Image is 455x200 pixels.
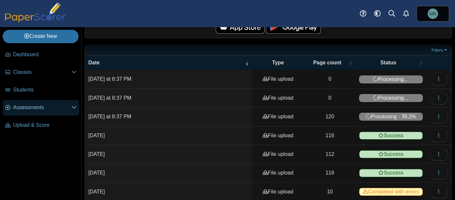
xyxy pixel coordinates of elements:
[3,65,79,80] a: Classes
[88,151,105,157] time: Apr 29, 2025 at 1:22 PM
[252,89,304,108] td: File upload
[417,6,449,22] a: Malinda Ritts
[3,100,79,116] a: Assessments
[399,7,413,21] a: Alerts
[419,59,423,66] span: Status : Activate to sort
[3,3,68,23] img: PaperScorer
[428,8,438,19] span: Malinda Ritts
[359,188,423,196] span: Completed with errors
[13,51,77,58] span: Dashboard
[252,126,304,145] td: File upload
[256,59,301,66] span: Type
[3,47,79,63] a: Dashboard
[88,170,105,175] time: Apr 29, 2025 at 12:57 PM
[304,108,356,126] td: 120
[3,82,79,98] a: Students
[429,11,436,16] span: Malinda Ritts
[88,59,244,66] span: Date
[359,169,423,177] span: Success
[88,133,105,138] time: Apr 29, 2025 at 1:22 PM
[13,69,71,76] span: Classes
[307,59,347,66] span: Page count
[304,126,356,145] td: 116
[88,189,105,194] time: Oct 4, 2024 at 8:06 PM
[252,70,304,89] td: File upload
[359,59,418,66] span: Status
[359,94,423,102] span: Processing…
[3,18,68,24] a: PaperScorer
[359,113,423,121] span: Processing - 39.2%
[359,75,423,83] span: Processing…
[430,47,450,54] a: Filters
[304,70,356,89] td: 0
[3,30,79,43] a: Create New
[13,104,71,111] span: Assessments
[252,108,304,126] td: File upload
[13,86,77,93] span: Students
[304,145,356,164] td: 112
[13,122,77,129] span: Upload & Score
[88,114,131,119] time: Oct 1, 2025 at 8:37 PM
[3,118,79,133] a: Upload & Score
[349,59,353,66] span: Page count : Activate to sort
[359,132,423,140] span: Success
[245,59,249,66] span: Date : Activate to remove sorting
[252,145,304,164] td: File upload
[252,164,304,182] td: File upload
[88,95,131,101] time: Oct 1, 2025 at 8:37 PM
[88,76,131,82] time: Oct 1, 2025 at 8:37 PM
[304,89,356,108] td: 0
[304,164,356,182] td: 116
[359,150,423,158] span: Success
